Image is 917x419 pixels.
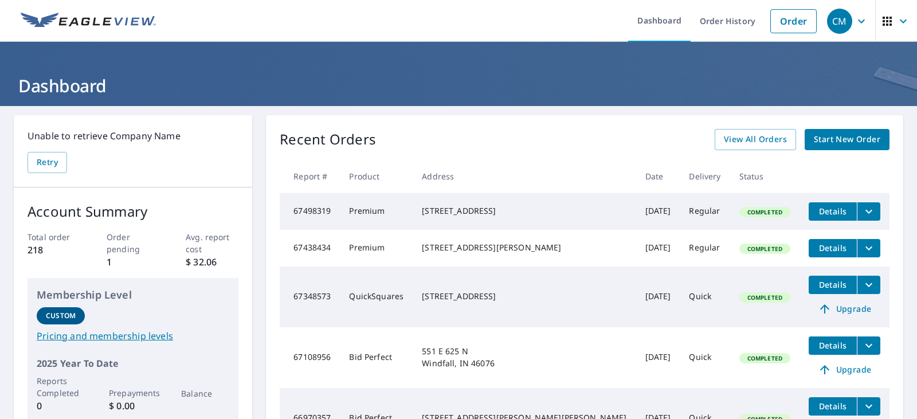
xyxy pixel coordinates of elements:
[636,159,680,193] th: Date
[730,159,800,193] th: Status
[186,231,238,255] p: Avg. report cost
[724,132,787,147] span: View All Orders
[413,159,636,193] th: Address
[816,363,873,377] span: Upgrade
[636,193,680,230] td: [DATE]
[107,255,159,269] p: 1
[46,311,76,321] p: Custom
[109,399,157,413] p: $ 0.00
[37,155,58,170] span: Retry
[280,159,340,193] th: Report #
[857,202,880,221] button: filesDropdownBtn-67498319
[422,291,626,302] div: [STREET_ADDRESS]
[636,267,680,327] td: [DATE]
[340,193,413,230] td: Premium
[740,354,789,362] span: Completed
[680,267,730,327] td: Quick
[680,327,730,388] td: Quick
[816,279,850,290] span: Details
[857,276,880,294] button: filesDropdownBtn-67348573
[28,201,238,222] p: Account Summary
[28,231,80,243] p: Total order
[37,375,85,399] p: Reports Completed
[816,302,873,316] span: Upgrade
[814,132,880,147] span: Start New Order
[816,340,850,351] span: Details
[21,13,156,30] img: EV Logo
[109,387,157,399] p: Prepayments
[809,336,857,355] button: detailsBtn-67108956
[181,387,229,400] p: Balance
[740,208,789,216] span: Completed
[186,255,238,269] p: $ 32.06
[280,129,376,150] p: Recent Orders
[857,397,880,416] button: filesDropdownBtn-66970357
[28,243,80,257] p: 218
[809,239,857,257] button: detailsBtn-67438434
[280,193,340,230] td: 67498319
[37,287,229,303] p: Membership Level
[827,9,852,34] div: CM
[422,242,626,253] div: [STREET_ADDRESS][PERSON_NAME]
[280,327,340,388] td: 67108956
[816,401,850,412] span: Details
[636,327,680,388] td: [DATE]
[857,336,880,355] button: filesDropdownBtn-67108956
[680,230,730,267] td: Regular
[340,230,413,267] td: Premium
[857,239,880,257] button: filesDropdownBtn-67438434
[636,230,680,267] td: [DATE]
[37,357,229,370] p: 2025 Year To Date
[37,329,229,343] a: Pricing and membership levels
[740,245,789,253] span: Completed
[809,276,857,294] button: detailsBtn-67348573
[107,231,159,255] p: Order pending
[816,206,850,217] span: Details
[28,152,67,173] button: Retry
[280,267,340,327] td: 67348573
[809,397,857,416] button: detailsBtn-66970357
[14,74,903,97] h1: Dashboard
[280,230,340,267] td: 67438434
[340,159,413,193] th: Product
[715,129,796,150] a: View All Orders
[809,361,880,379] a: Upgrade
[340,327,413,388] td: Bid Perfect
[680,159,730,193] th: Delivery
[28,129,238,143] p: Unable to retrieve Company Name
[680,193,730,230] td: Regular
[809,300,880,318] a: Upgrade
[809,202,857,221] button: detailsBtn-67498319
[422,346,626,369] div: 551 E 625 N Windfall, IN 46076
[805,129,889,150] a: Start New Order
[340,267,413,327] td: QuickSquares
[816,242,850,253] span: Details
[37,399,85,413] p: 0
[770,9,817,33] a: Order
[422,205,626,217] div: [STREET_ADDRESS]
[740,293,789,301] span: Completed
